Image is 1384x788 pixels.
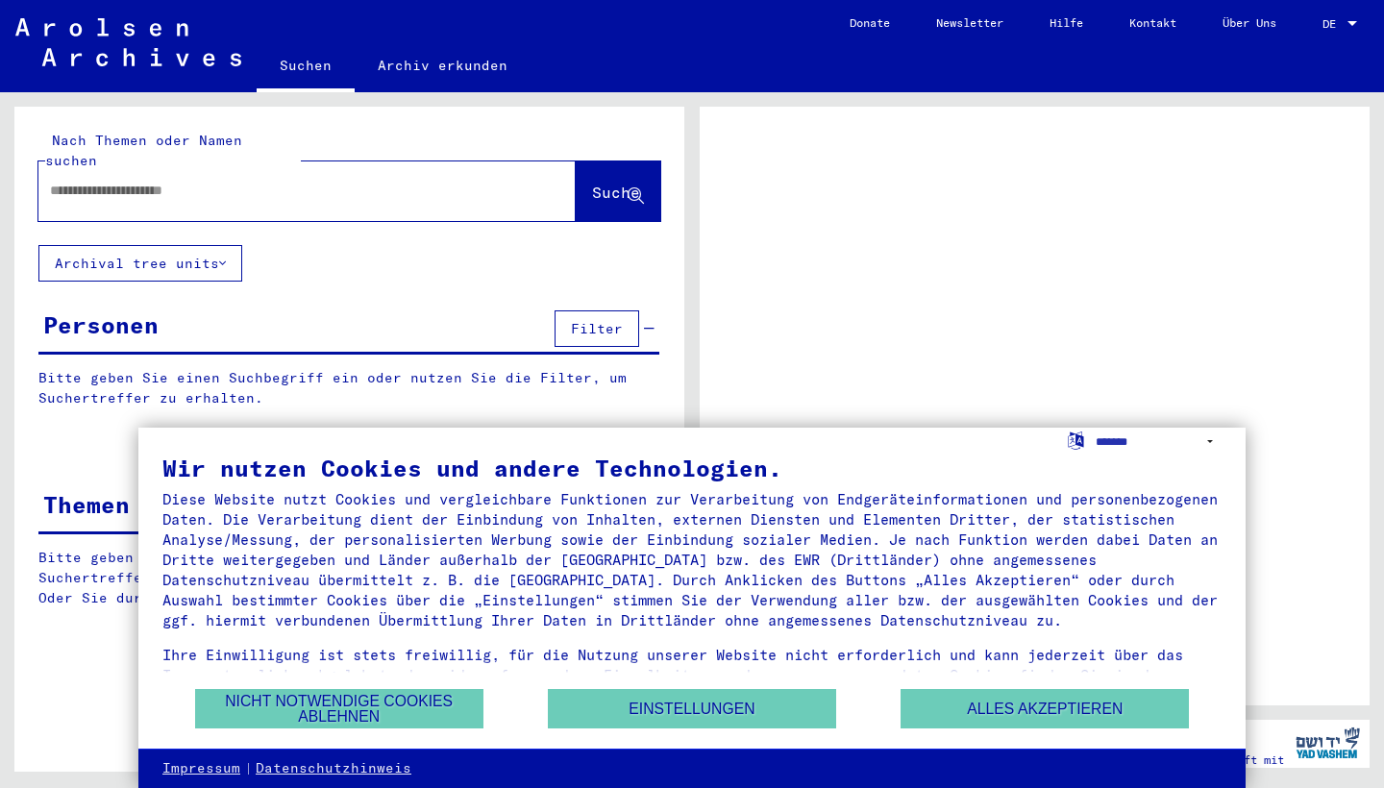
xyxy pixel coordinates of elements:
[256,759,411,778] a: Datenschutzhinweis
[43,487,130,522] div: Themen
[548,689,836,728] button: Einstellungen
[901,689,1189,728] button: Alles akzeptieren
[38,368,659,408] p: Bitte geben Sie einen Suchbegriff ein oder nutzen Sie die Filter, um Suchertreffer zu erhalten.
[38,245,242,282] button: Archival tree units
[162,759,240,778] a: Impressum
[555,310,639,347] button: Filter
[576,161,660,221] button: Suche
[1066,431,1086,449] label: Sprache auswählen
[257,42,355,92] a: Suchen
[45,132,242,169] mat-label: Nach Themen oder Namen suchen
[195,689,483,728] button: Nicht notwendige Cookies ablehnen
[1292,719,1364,767] img: yv_logo.png
[43,308,159,342] div: Personen
[15,18,241,66] img: Arolsen_neg.svg
[592,183,640,202] span: Suche
[162,489,1222,630] div: Diese Website nutzt Cookies und vergleichbare Funktionen zur Verarbeitung von Endgeräteinformatio...
[162,645,1222,705] div: Ihre Einwilligung ist stets freiwillig, für die Nutzung unserer Website nicht erforderlich und ka...
[355,42,531,88] a: Archiv erkunden
[1096,428,1222,456] select: Sprache auswählen
[38,548,660,608] p: Bitte geben Sie einen Suchbegriff ein oder nutzen Sie die Filter, um Suchertreffer zu erhalten. O...
[162,456,1222,480] div: Wir nutzen Cookies und andere Technologien.
[571,320,623,337] span: Filter
[1322,17,1344,31] span: DE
